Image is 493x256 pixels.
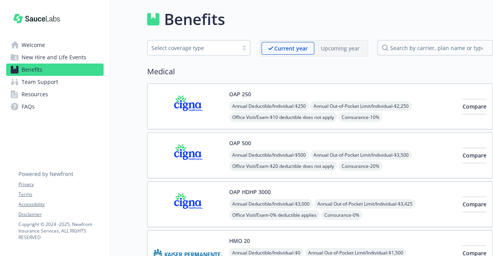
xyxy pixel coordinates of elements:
a: Terms [18,191,103,198]
span: Annual Deductible/Individual - $250 [229,101,309,111]
span: Office Visit/Exam - 0% deductible applies [229,210,320,220]
button: Compare [463,197,486,212]
img: CIGNA carrier logo [154,139,223,172]
span: Compare [463,152,486,159]
button: OAP HDHP 3000 [229,188,271,196]
a: Welcome [6,39,104,51]
span: Office Visit/Exam - $10 deductible does not apply [229,112,337,122]
a: Resources [6,88,104,100]
button: HMO 20 [229,237,250,245]
a: Privacy [18,181,103,188]
span: Coinsurance - 10% [339,112,382,122]
h2: Medical [147,66,493,77]
a: Team Support [6,76,104,88]
p: Current year [274,44,308,52]
a: New Hire and Life Events [6,51,104,64]
span: Annual Deductible/Individual - $3,000 [229,199,313,209]
span: Welcome [22,39,45,51]
span: Annual Out-of-Pocket Limit/Individual - $2,250 [310,101,412,111]
div: Select coverage type [151,44,235,52]
span: Annual Deductible/Individual - $500 [229,150,309,160]
button: Compare [463,148,486,163]
span: Compare [463,103,486,110]
span: Annual Out-of-Pocket Limit/Individual - $3,500 [310,150,412,160]
span: Benefits [22,64,42,76]
img: CIGNA carrier logo [154,188,223,221]
span: Coinsurance - 20% [339,161,382,171]
p: Upcoming year [321,44,360,52]
a: Disclaimer [18,211,103,218]
h1: Benefits [164,8,225,31]
a: Accessibility [18,201,103,208]
a: FAQs [6,100,104,113]
a: Benefits [6,64,104,76]
span: Office Visit/Exam - $20 deductible does not apply [229,161,337,171]
span: FAQs [22,100,35,113]
span: Team Support [22,76,58,88]
p: Copyright © 2024 - 2025 , Newfront Insurance Services, ALL RIGHTS RESERVED [18,221,103,241]
span: Coinsurance - 0% [321,210,362,220]
input: search by carrier, plan name or type [377,40,493,55]
span: Annual Out-of-Pocket Limit/Individual - $3,425 [314,199,416,209]
img: CIGNA carrier logo [154,90,223,123]
button: Compare [463,99,486,114]
span: Resources [22,88,48,100]
button: OAP 500 [229,139,251,147]
span: Compare [463,201,486,208]
span: New Hire and Life Events [22,51,86,64]
button: OAP 250 [229,90,251,98]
